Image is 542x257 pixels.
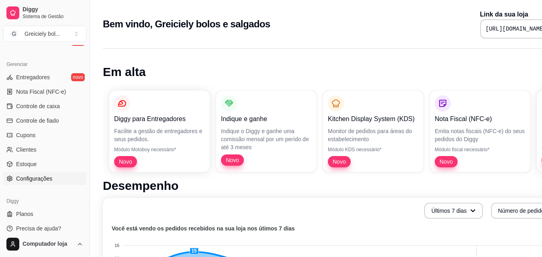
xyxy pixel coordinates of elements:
[223,156,242,164] span: Novo
[22,6,83,13] span: Diggy
[3,100,86,113] a: Controle de caixa
[424,203,483,219] button: Últimos 7 dias
[10,30,18,38] span: G
[216,90,317,172] button: Indique e ganheIndique o Diggy e ganhe uma comissão mensal por um perído de até 3 mesesNovo
[328,146,419,153] p: Módulo KDS necessário*
[114,127,205,143] p: Facilite a gestão de entregadores e seus pedidos.
[16,160,37,168] span: Estoque
[16,73,50,81] span: Entregadores
[435,146,526,153] p: Módulo fiscal necessário*
[3,85,86,98] a: Nota Fiscal (NFC-e)
[115,243,119,248] tspan: 16
[3,71,86,84] a: Entregadoresnovo
[3,129,86,142] a: Cupons
[221,127,312,151] p: Indique o Diggy e ganhe uma comissão mensal por um perído de até 3 meses
[25,30,60,38] div: Greiciely bol ...
[329,158,349,166] span: Novo
[112,225,295,232] text: Você está vendo os pedidos recebidos na sua loja nos útimos 7 dias
[16,102,60,110] span: Controle de caixa
[3,26,86,42] button: Select a team
[323,90,423,172] button: Kitchen Display System (KDS)Monitor de pedidos para áreas do estabelecimentoMódulo KDS necessário...
[436,158,456,166] span: Novo
[116,158,135,166] span: Novo
[16,117,59,125] span: Controle de fiado
[16,210,33,218] span: Planos
[16,224,61,232] span: Precisa de ajuda?
[3,195,86,208] div: Diggy
[3,234,86,254] button: Computador loja
[435,114,526,124] p: Nota Fiscal (NFC-e)
[328,114,419,124] p: Kitchen Display System (KDS)
[3,58,86,71] div: Gerenciar
[3,143,86,156] a: Clientes
[3,208,86,220] a: Planos
[114,114,205,124] p: Diggy para Entregadores
[3,172,86,185] a: Configurações
[328,127,419,143] p: Monitor de pedidos para áreas do estabelecimento
[435,127,526,143] p: Emita notas fiscais (NFC-e) do seus pedidos do Diggy
[103,18,270,31] h2: Bem vindo, Greiciely bolos e salgados
[221,114,312,124] p: Indique e ganhe
[3,114,86,127] a: Controle de fiado
[3,222,86,235] a: Precisa de ajuda?
[109,90,210,172] button: Diggy para EntregadoresFacilite a gestão de entregadores e seus pedidos.Módulo Motoboy necessário...
[114,146,205,153] p: Módulo Motoboy necessário*
[3,158,86,171] a: Estoque
[16,88,66,96] span: Nota Fiscal (NFC-e)
[16,131,35,139] span: Cupons
[16,175,52,183] span: Configurações
[3,3,86,23] a: DiggySistema de Gestão
[430,90,530,172] button: Nota Fiscal (NFC-e)Emita notas fiscais (NFC-e) do seus pedidos do DiggyMódulo fiscal necessário*Novo
[22,13,83,20] span: Sistema de Gestão
[16,146,37,154] span: Clientes
[22,241,74,248] span: Computador loja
